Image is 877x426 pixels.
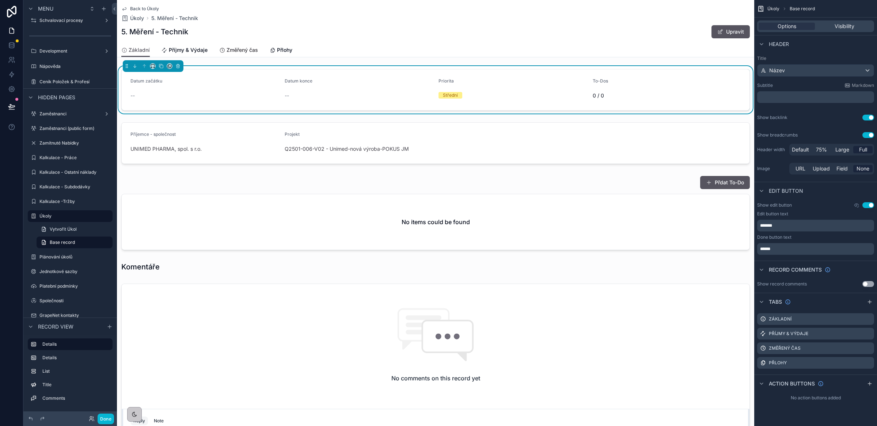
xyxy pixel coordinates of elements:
[23,335,117,411] div: scrollable content
[769,345,801,351] label: Změřený čas
[39,140,111,146] label: Zamítnuté Nabídky
[28,15,113,26] a: Schvalovací procesy
[778,23,796,30] span: Options
[28,152,113,164] a: Kalkulace - Práce
[757,115,787,120] div: Show backlink
[129,46,150,54] span: Základní
[39,269,111,275] label: Jednotkové sazby
[39,254,111,260] label: Plánování úkolů
[769,187,803,195] span: Edit button
[769,67,785,74] span: Název
[28,251,113,263] a: Plánování úkolů
[39,184,111,190] label: Kalkulace - Subdodávky
[130,15,144,22] span: Úkoly
[443,92,458,99] div: Střední
[28,280,113,292] a: Platební podmínky
[98,414,114,424] button: Done
[835,146,849,153] span: Large
[28,196,113,207] a: Kalkulace -Tržby
[28,295,113,307] a: Společnosti
[50,226,77,232] span: Vytvořit Úkol
[39,298,111,304] label: Společnosti
[39,18,101,23] label: Schvalovací procesy
[39,126,111,131] label: Zaměstnanci (public form)
[28,108,113,120] a: Zaměstnanci
[121,15,144,22] a: Úkoly
[816,146,827,153] span: 75%
[130,92,135,99] span: --
[28,76,113,88] a: Ceník Položek & Profesí
[227,46,258,54] span: Změřený čas
[769,316,791,322] label: Základní
[813,165,830,172] span: Upload
[28,310,113,321] a: GrapeNet kontakty
[270,43,292,58] a: Přlohy
[28,61,113,72] a: Nápověda
[39,64,111,69] label: Nápověda
[857,165,869,172] span: None
[39,155,111,161] label: Kalkulace - Práce
[39,199,111,204] label: Kalkulace -Tržby
[757,281,807,287] div: Show record comments
[769,331,808,337] label: Příjmy & Výdaje
[38,323,73,330] span: Record view
[28,137,113,149] a: Zamítnuté Nabídky
[39,283,111,289] label: Platební podmínky
[130,78,162,84] span: Datum začátku
[162,43,208,58] a: Příjmy & Výdaje
[844,82,874,88] a: Markdown
[28,181,113,193] a: Kalkulace - Subdodávky
[754,392,877,404] div: No action buttons added
[28,166,113,178] a: Kalkulace - Ostatní náklady
[285,78,312,84] span: Datum konce
[796,165,805,172] span: URL
[769,41,789,48] span: Header
[37,237,113,248] a: Base record
[39,312,111,318] label: GrapeNet kontakty
[757,211,788,217] label: Edit button text
[42,382,110,388] label: Title
[28,266,113,277] a: Jednotkové sazby
[757,91,874,103] div: scrollable content
[792,146,809,153] span: Default
[42,395,110,401] label: Comments
[859,146,867,153] span: Full
[757,234,791,240] label: Done button text
[50,239,75,245] span: Base record
[769,298,782,306] span: Tabs
[767,6,779,12] span: Úkoly
[42,341,107,347] label: Details
[438,78,454,84] span: Priorita
[285,92,289,99] span: --
[277,46,292,54] span: Přlohy
[757,166,786,172] label: Image
[28,123,113,134] a: Zaměstnanci (public form)
[37,223,113,235] a: Vytvořit Úkol
[39,111,101,117] label: Zaměstnanci
[39,48,101,54] label: Development
[28,45,113,57] a: Development
[835,23,854,30] span: Visibility
[130,6,159,12] span: Back to Úkoly
[42,355,110,361] label: Details
[42,368,110,374] label: List
[852,82,874,88] span: Markdown
[769,360,787,366] label: Přlohy
[790,6,815,12] span: Base record
[39,169,111,175] label: Kalkulace - Ostatní náklady
[769,380,815,387] span: Action buttons
[39,79,111,85] label: Ceník Položek & Profesí
[38,94,75,101] span: Hidden pages
[757,243,874,255] div: scrollable content
[757,132,798,138] div: Show breadcrumbs
[769,266,822,273] span: Record comments
[757,220,874,231] div: scrollable content
[593,92,741,99] span: 0 / 0
[151,15,198,22] a: 5. Měření - Technik
[757,55,874,61] label: Title
[38,5,53,12] span: Menu
[121,43,150,57] a: Základní
[757,202,792,208] label: Show edit button
[219,43,258,58] a: Změřený čas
